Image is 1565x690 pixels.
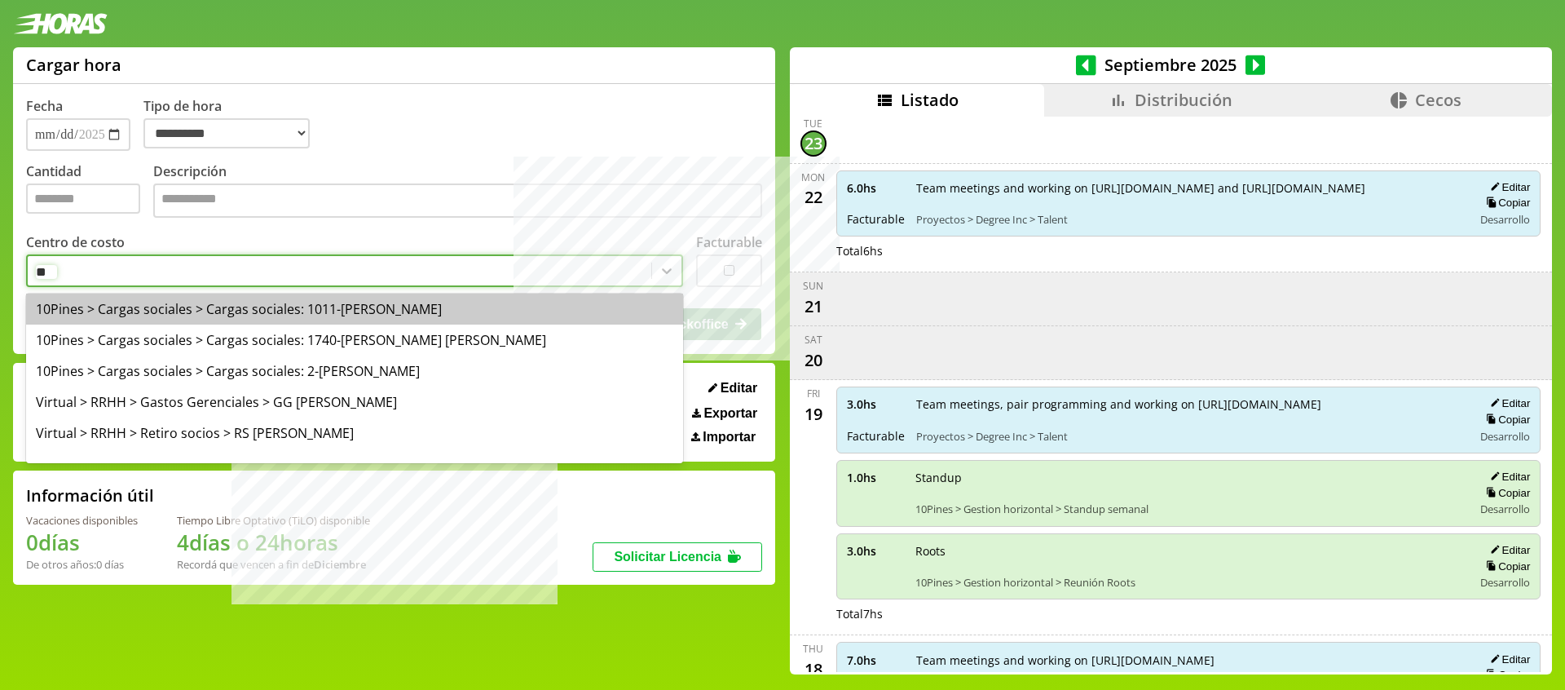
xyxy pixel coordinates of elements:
div: Vacaciones disponibles [26,513,138,528]
label: Descripción [153,162,762,222]
div: Mon [801,170,825,184]
span: Importar [703,430,756,445]
div: 22 [800,184,827,210]
div: 10Pines > Cargas sociales > Cargas sociales: 1740-[PERSON_NAME] [PERSON_NAME] [26,325,683,356]
span: Septiembre 2025 [1096,54,1245,76]
label: Facturable [696,233,762,251]
div: Thu [803,642,823,656]
div: Fri [807,387,820,400]
button: Copiar [1481,196,1530,210]
button: Exportar [687,405,762,422]
button: Editar [1485,470,1530,484]
div: Sat [805,333,822,347]
button: Editar [1485,652,1530,666]
span: Standup [915,470,1462,485]
span: Desarrollo [1480,575,1530,590]
span: Proyectos > Degree Inc > Talent [916,212,1462,227]
span: Exportar [703,406,757,421]
span: 7.0 hs [847,652,905,668]
button: Copiar [1481,668,1530,682]
button: Editar [1485,396,1530,410]
button: Copiar [1481,560,1530,573]
label: Tipo de hora [143,97,323,151]
div: De otros años: 0 días [26,557,138,572]
textarea: Descripción [153,184,762,218]
button: Editar [1485,180,1530,194]
span: 6.0 hs [847,180,905,196]
div: 21 [800,293,827,319]
span: 3.0 hs [847,543,904,559]
button: Copiar [1481,413,1530,427]
label: Fecha [26,97,63,115]
span: Desarrollo [1480,429,1530,444]
span: 1.0 hs [847,470,904,485]
h1: 4 días o 24 horas [177,528,370,557]
h2: Información útil [26,484,154,506]
h1: Cargar hora [26,54,121,76]
span: 10Pines > Gestion horizontal > Standup semanal [915,502,1462,516]
b: Diciembre [314,557,366,572]
span: Cecos [1415,89,1461,111]
div: Sun [803,279,823,293]
span: Solicitar Licencia [614,550,721,564]
h1: 0 días [26,528,138,557]
span: Proyectos > Degree Inc > Talent [916,429,1462,444]
span: Facturable [847,211,905,227]
div: 23 [800,130,827,157]
label: Centro de costo [26,233,125,251]
div: Virtual > RRHH > Retiro socios > RS [PERSON_NAME] [26,418,683,449]
span: Desarrollo [1480,502,1530,516]
span: 10Pines > Gestion horizontal > Reunión Roots [915,575,1462,590]
div: 18 [800,656,827,682]
span: Team meetings and working on [URL][DOMAIN_NAME] [916,652,1462,668]
div: 20 [800,347,827,373]
div: Virtual > RRHH > Gastos Gerenciales > GG [PERSON_NAME] [26,387,683,418]
label: Cantidad [26,162,153,222]
div: 10Pines > Cargas sociales > Cargas sociales: 1011-[PERSON_NAME] [26,294,683,325]
img: logotipo [13,13,108,34]
div: Tiempo Libre Optativo (TiLO) disponible [177,513,370,528]
input: Cantidad [26,184,140,214]
span: Desarrollo [1480,212,1530,227]
span: Team meetings, pair programming and working on [URL][DOMAIN_NAME] [916,396,1462,412]
span: 3.0 hs [847,396,905,412]
div: Tue [804,117,822,130]
div: 19 [800,400,827,427]
select: Tipo de hora [143,118,310,148]
div: Total 7 hs [836,606,1541,621]
span: Facturable [847,428,905,444]
div: scrollable content [790,117,1552,672]
span: Editar [721,381,757,396]
button: Copiar [1481,486,1530,500]
div: Recordá que vencen a fin de [177,557,370,572]
span: Listado [901,89,959,111]
button: Editar [1485,543,1530,557]
div: Total 6 hs [836,243,1541,259]
span: Team meetings and working on [URL][DOMAIN_NAME] and [URL][DOMAIN_NAME] [916,180,1462,196]
button: Solicitar Licencia [593,542,762,572]
div: 10Pines > Cargas sociales > Cargas sociales: 2-[PERSON_NAME] [26,356,683,387]
span: Distribución [1135,89,1232,111]
button: Editar [703,380,762,396]
span: Roots [915,543,1462,559]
